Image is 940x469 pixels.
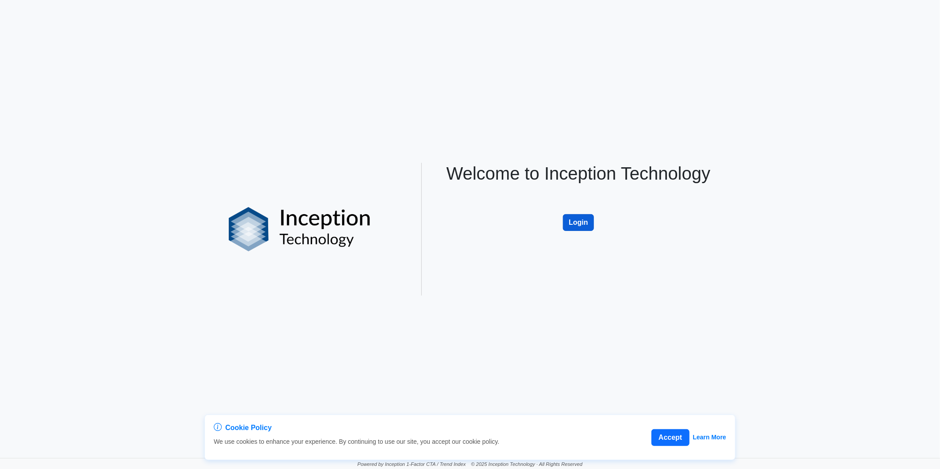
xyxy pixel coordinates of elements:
[214,437,499,446] p: We use cookies to enhance your experience. By continuing to use our site, you accept our cookie p...
[438,163,719,184] h1: Welcome to Inception Technology
[563,205,594,212] a: Login
[225,423,272,433] span: Cookie Policy
[563,214,594,231] button: Login
[651,429,689,446] button: Accept
[693,433,726,442] a: Learn More
[229,207,371,251] img: logo%20black.png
